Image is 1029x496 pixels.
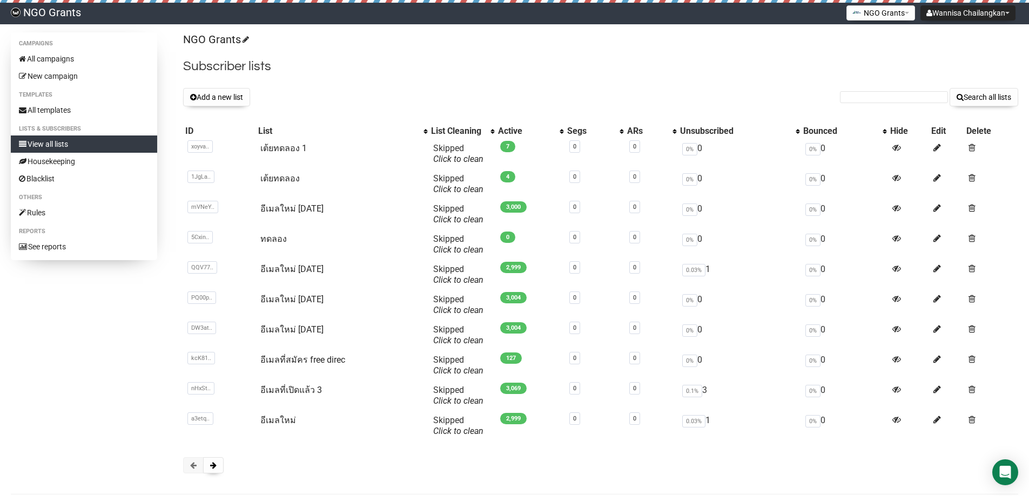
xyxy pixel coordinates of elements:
a: 0 [573,385,576,392]
td: 0 [801,199,888,229]
span: 3,004 [500,322,527,334]
span: 0.1% [682,385,702,397]
a: Click to clean [433,244,483,255]
td: 0 [801,411,888,441]
span: 0% [805,203,820,216]
img: 2.png [852,8,861,17]
span: 0% [805,385,820,397]
span: 0 [500,232,515,243]
td: 0 [801,350,888,381]
a: 0 [573,355,576,362]
a: 0 [633,173,636,180]
a: Click to clean [433,305,483,315]
span: 5Cxin.. [187,231,213,243]
span: 3,069 [500,383,527,394]
div: List Cleaning [431,126,485,137]
th: List Cleaning: No sort applied, activate to apply an ascending sort [429,124,496,139]
span: 3,000 [500,201,527,213]
span: Skipped [433,355,483,376]
a: อีเมลที่สมัคร free direc [260,355,345,365]
td: 0 [678,139,801,169]
a: View all lists [11,135,157,153]
a: 0 [573,264,576,271]
span: 0.03% [682,415,705,427]
a: อีเมลใหม่ [DATE] [260,324,324,335]
td: 3 [678,381,801,411]
div: List [258,126,418,137]
li: Reports [11,225,157,238]
a: อีเมลใหม่ [DATE] [260,294,324,304]
a: New campaign [11,67,157,85]
a: อีเมลใหม่ [DATE] [260,264,324,274]
td: 0 [678,199,801,229]
th: Unsubscribed: No sort applied, activate to apply an ascending sort [678,124,801,139]
th: ID: No sort applied, sorting is disabled [183,124,256,139]
span: xoyva.. [187,140,213,153]
span: mVNeY.. [187,201,218,213]
span: 0% [805,234,820,246]
a: 0 [573,324,576,331]
span: 0% [682,234,697,246]
div: Edit [931,126,962,137]
span: 1JgLa.. [187,171,214,183]
span: a3etq.. [187,412,213,425]
td: 0 [678,350,801,381]
a: Click to clean [433,214,483,225]
a: 0 [633,203,636,210]
button: Search all lists [950,88,1018,106]
span: Skipped [433,324,483,345]
th: ARs: No sort applied, activate to apply an ascending sort [625,124,678,139]
button: Add a new list [183,88,250,106]
a: Click to clean [433,396,483,406]
div: Segs [567,126,614,137]
a: 0 [573,234,576,241]
li: Campaigns [11,37,157,50]
span: 0% [805,264,820,276]
a: 0 [633,234,636,241]
a: 0 [573,415,576,422]
div: Unsubscribed [680,126,790,137]
a: ทดลอง [260,234,287,244]
span: 0% [682,173,697,186]
div: Bounced [803,126,877,137]
span: Skipped [433,143,483,164]
a: 0 [573,173,576,180]
td: 0 [678,169,801,199]
a: 0 [573,143,576,150]
span: Skipped [433,203,483,225]
span: 4 [500,171,515,182]
a: NGO Grants [183,33,247,46]
span: 0% [805,173,820,186]
th: Segs: No sort applied, activate to apply an ascending sort [565,124,625,139]
a: อีเมลใหม่ [DATE] [260,203,324,214]
a: Click to clean [433,426,483,436]
a: เต้ยทดลอง 1 [260,143,307,153]
span: 3,004 [500,292,527,303]
a: Click to clean [433,184,483,194]
span: 0.03% [682,264,705,276]
th: List: No sort applied, activate to apply an ascending sort [256,124,429,139]
span: 0% [805,324,820,337]
span: 2,999 [500,262,527,273]
a: Rules [11,204,157,221]
td: 1 [678,411,801,441]
span: Skipped [433,234,483,255]
span: 0% [805,143,820,155]
a: Click to clean [433,154,483,164]
span: Skipped [433,173,483,194]
span: 0% [682,294,697,307]
a: Housekeeping [11,153,157,170]
a: อีเมลใหม่ [260,415,296,425]
span: 0% [682,355,697,367]
span: nHxSt.. [187,382,214,395]
span: 0% [805,355,820,367]
td: 0 [801,290,888,320]
div: Delete [966,126,1016,137]
a: Click to clean [433,365,483,376]
div: ID [185,126,254,137]
a: See reports [11,238,157,255]
td: 0 [801,320,888,350]
a: 0 [573,294,576,301]
span: 127 [500,352,522,364]
span: Skipped [433,385,483,406]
